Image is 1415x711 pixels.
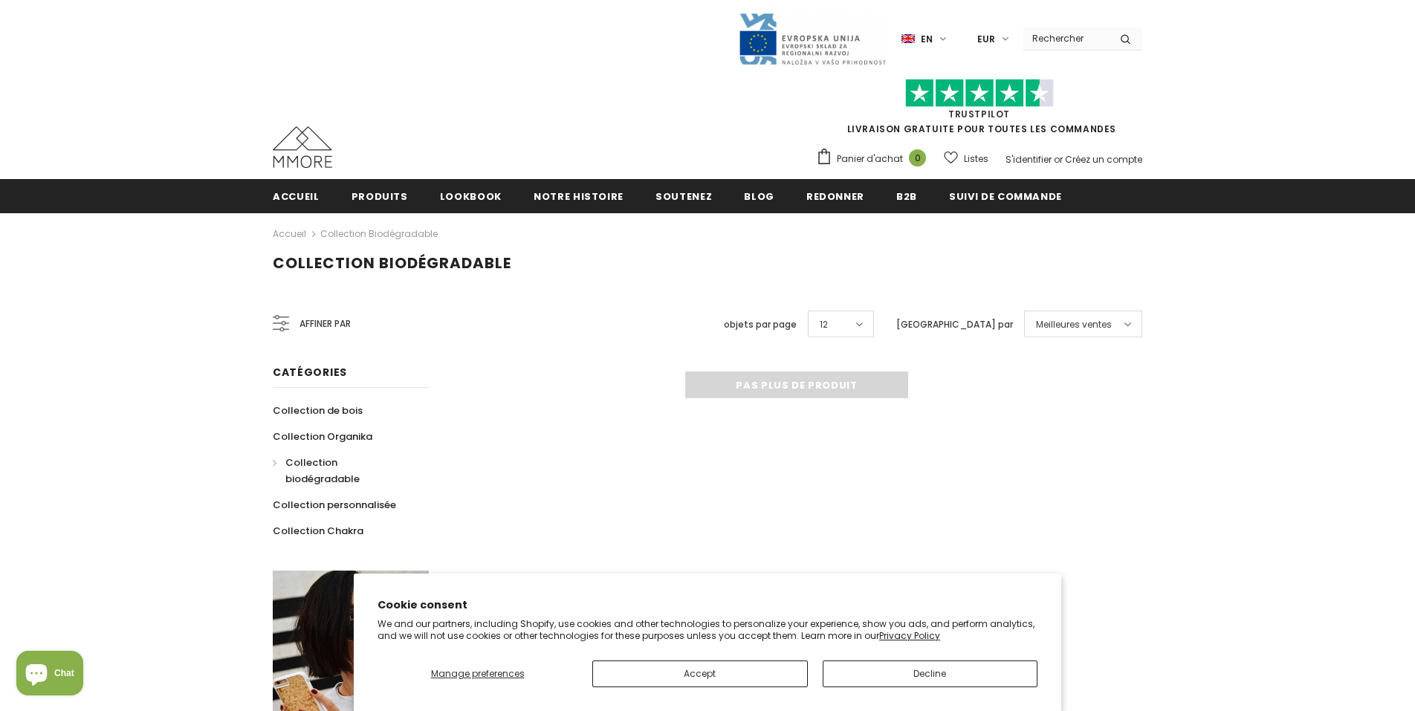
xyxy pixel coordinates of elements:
[909,149,926,166] span: 0
[12,651,88,699] inbox-online-store-chat: Shopify online store chat
[949,179,1062,212] a: Suivi de commande
[820,317,828,332] span: 12
[273,492,396,518] a: Collection personnalisée
[273,524,363,538] span: Collection Chakra
[905,79,1054,108] img: Faites confiance aux étoiles pilotes
[744,179,774,212] a: Blog
[837,152,903,166] span: Panier d'achat
[977,32,995,47] span: EUR
[431,667,525,680] span: Manage preferences
[273,179,320,212] a: Accueil
[285,455,360,486] span: Collection biodégradable
[273,126,332,168] img: Cas MMORE
[921,32,933,47] span: en
[806,179,864,212] a: Redonner
[948,108,1010,120] a: TrustPilot
[273,498,396,512] span: Collection personnalisée
[273,449,412,492] a: Collection biodégradable
[949,189,1062,204] span: Suivi de commande
[440,189,502,204] span: Lookbook
[896,317,1013,332] label: [GEOGRAPHIC_DATA] par
[806,189,864,204] span: Redonner
[592,660,808,687] button: Accept
[534,189,624,204] span: Notre histoire
[378,660,577,687] button: Manage preferences
[744,189,774,204] span: Blog
[299,316,351,332] span: Affiner par
[273,397,363,423] a: Collection de bois
[816,85,1142,135] span: LIVRAISON GRATUITE POUR TOUTES LES COMMANDES
[273,365,347,380] span: Catégories
[1054,153,1063,166] span: or
[1065,153,1142,166] a: Créez un compte
[738,32,887,45] a: Javni Razpis
[320,227,438,240] a: Collection biodégradable
[378,618,1037,641] p: We and our partners, including Shopify, use cookies and other technologies to personalize your ex...
[896,189,917,204] span: B2B
[964,152,988,166] span: Listes
[273,423,372,449] a: Collection Organika
[352,189,408,204] span: Produits
[273,518,363,544] a: Collection Chakra
[440,179,502,212] a: Lookbook
[1036,317,1112,332] span: Meilleures ventes
[901,33,915,45] img: i-lang-1.png
[655,179,712,212] a: soutenez
[273,225,306,243] a: Accueil
[816,148,933,170] a: Panier d'achat 0
[352,179,408,212] a: Produits
[378,597,1037,613] h2: Cookie consent
[896,179,917,212] a: B2B
[273,253,511,273] span: Collection biodégradable
[944,146,988,172] a: Listes
[738,12,887,66] img: Javni Razpis
[879,629,940,642] a: Privacy Policy
[273,189,320,204] span: Accueil
[1006,153,1052,166] a: S'identifier
[655,189,712,204] span: soutenez
[823,660,1038,687] button: Decline
[273,403,363,418] span: Collection de bois
[1023,27,1109,49] input: Search Site
[724,317,797,332] label: objets par page
[273,429,372,444] span: Collection Organika
[534,179,624,212] a: Notre histoire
